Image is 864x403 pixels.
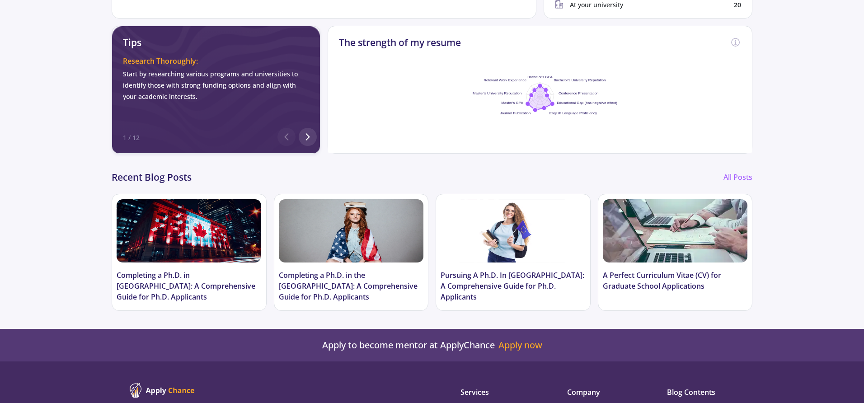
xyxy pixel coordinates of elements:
[460,387,538,398] span: Services
[603,270,747,291] h3: A Perfect Curriculum Vitae (CV) for Graduate School Applications
[667,387,734,398] span: Blog Contents
[603,199,747,262] img: A Perfect Curriculum Vitae (CV) for Graduate School Applicationsimage
[549,112,597,116] text: English Language Proficiency
[279,199,423,262] img: Completing a Ph.D. in the United States: A Comprehensive Guide for Ph.D. Applicantsimage
[473,91,521,95] text: Master's University Reputation
[112,172,192,183] h2: Recent Blog Posts
[500,112,531,116] text: Journal Publication
[130,383,195,398] img: ApplyChance logo
[567,387,638,398] span: Company
[598,194,753,311] a: A Perfect Curriculum Vitae (CV) for Graduate School ApplicationsimageA Perfect Curriculum Vitae (...
[112,194,267,311] a: Completing a Ph.D. in Canada: A Comprehensive Guide for Ph.D. ApplicantsimageCompleting a Ph.D. i...
[117,270,261,302] h3: Completing a Ph.D. in [GEOGRAPHIC_DATA]: A Comprehensive Guide for Ph.D. Applicants
[484,78,526,82] text: Relevant Work Experience
[436,194,591,311] a: Pursuing A Ph.D. In Europe: A Comprehensive Guide for Ph.D. ApplicantsimagePursuing A Ph.D. In [G...
[501,101,523,105] text: Master's GPA
[123,56,309,66] div: Research Thoroughly:
[441,199,585,262] img: Pursuing A Ph.D. In Europe: A Comprehensive Guide for Ph.D. Applicantsimage
[123,68,309,103] div: Start by researching various programs and universities to identify those with strong funding opti...
[723,172,752,182] a: All Posts
[557,101,617,105] text: Educational Gap (has negative effect)
[554,78,606,82] text: Bachelor's University Reputation
[274,194,429,311] a: Completing a Ph.D. in the United States: A Comprehensive Guide for Ph.D. ApplicantsimageCompletin...
[441,270,585,302] h3: Pursuing A Ph.D. In [GEOGRAPHIC_DATA]: A Comprehensive Guide for Ph.D. Applicants
[117,199,261,262] img: Completing a Ph.D. in Canada: A Comprehensive Guide for Ph.D. Applicantsimage
[527,75,553,79] text: Bachelor's GPA
[123,133,140,142] div: 1 / 12
[279,270,423,302] h3: Completing a Ph.D. in the [GEOGRAPHIC_DATA]: A Comprehensive Guide for Ph.D. Applicants
[498,340,542,351] a: Apply now
[123,37,309,48] h2: Tips
[339,37,461,48] h2: The strength of my resume
[559,91,599,95] text: Conference Presentation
